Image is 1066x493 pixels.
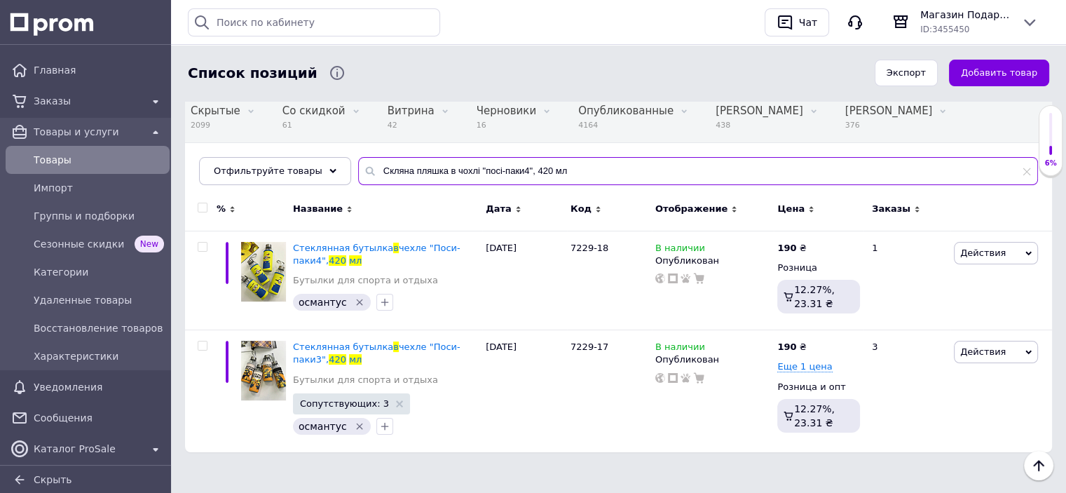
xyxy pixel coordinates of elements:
span: Главная [34,63,164,77]
span: Импорт [34,181,164,195]
span: Дата [486,203,512,215]
div: Опубликован [655,255,771,267]
span: Товары и услуги [34,125,142,139]
a: Бутылки для спорта и отдыха [293,374,438,386]
span: 4164 [578,120,674,130]
span: мл [349,255,362,266]
span: Сообщения [34,411,164,425]
div: Розница [777,262,860,274]
span: Еще 1 цена [777,361,832,372]
button: Наверх [1024,451,1053,480]
span: Отображение [655,203,727,215]
span: Стеклянная бутылка [293,243,393,253]
span: [PERSON_NAME] [716,104,803,117]
span: Сопутствующих: 3 [300,399,389,408]
span: 61 [282,120,346,130]
span: Категории [34,265,164,279]
button: Экспорт [875,60,938,87]
span: 438 [716,120,803,130]
span: В наличии [655,243,705,257]
span: Товары [34,153,164,167]
div: ₴ [777,242,806,255]
span: Цена [777,203,805,215]
div: [DATE] [482,330,567,452]
div: Опубликован [655,353,771,366]
div: 6% [1039,158,1062,168]
span: 420 [329,255,346,266]
a: Бутылки для спорта и отдыха [293,274,438,287]
span: Удаленные товары [34,293,164,307]
span: османтус [299,421,347,432]
svg: Удалить метку [354,297,365,308]
span: Уведомления [34,380,142,394]
span: Со скидкой [282,104,346,117]
span: Группы и подборки [34,209,164,223]
span: 7229-18 [570,243,608,253]
span: Список позиций [188,63,317,83]
span: чехле "Поси-паки4", [293,243,460,266]
span: % [217,203,226,215]
span: 7229-17 [570,342,608,352]
b: 190 [777,243,796,253]
span: 42 [388,120,435,130]
span: Сезонные скидки [34,237,129,251]
div: ₴ [777,341,806,353]
span: 376 [845,120,933,130]
input: Поиск по кабинету [188,8,440,36]
input: Поиск по названию позиции, артикулу и поисковым запросам [358,157,1038,185]
span: османтус [299,297,347,308]
span: Витрина [388,104,435,117]
svg: Удалить метку [354,421,365,432]
div: [DATE] [482,231,567,330]
span: Заказы [872,203,910,215]
span: В наличии [655,342,705,356]
span: ID: 3455450 [920,25,969,34]
span: Каталог ProSale [34,442,142,456]
span: Действия [960,248,1006,258]
span: Опубликованные [578,104,674,117]
a: Стеклянная бутылкавчехле "Поси-паки3",420мл [293,342,460,365]
span: [PERSON_NAME] [845,104,933,117]
div: 3 [863,330,950,452]
span: мл [349,354,362,365]
span: 12.27%, 23.31 ₴ [794,284,835,309]
span: Код [570,203,592,215]
img: Стеклянная бутылка в чехле "Поси-паки4", 420 мл [241,242,286,302]
span: Название [293,203,343,215]
a: Стеклянная бутылкавчехле "Поси-паки4",420мл [293,243,460,266]
span: чехле "Поси-паки3", [293,342,460,365]
span: 12.27%, 23.31 ₴ [794,403,835,428]
button: Чат [765,8,829,36]
div: 1 [863,231,950,330]
img: Стеклянная бутылка в чехле "Поси-паки3", 420 мл [241,341,286,400]
span: Действия [960,346,1006,357]
span: 16 [477,120,536,130]
button: Добавить товар [949,60,1049,87]
span: Магазин Подарки в коробке [920,8,1010,22]
div: Чат [796,12,820,33]
span: 2099 [191,120,240,130]
span: Заказы [34,94,142,108]
span: Отфильтруйте товары [214,166,322,176]
div: Розница и опт [777,381,860,393]
span: 420 [329,354,346,365]
span: Скрытые [191,104,240,117]
span: Скрыть [34,474,72,485]
span: Стеклянная бутылка [293,342,393,352]
b: 190 [777,342,796,352]
span: в [393,243,399,253]
span: в [393,342,399,352]
span: Черновики [477,104,536,117]
span: Восстановление товаров [34,321,164,335]
span: New [135,236,164,252]
span: Характеристики [34,349,164,363]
